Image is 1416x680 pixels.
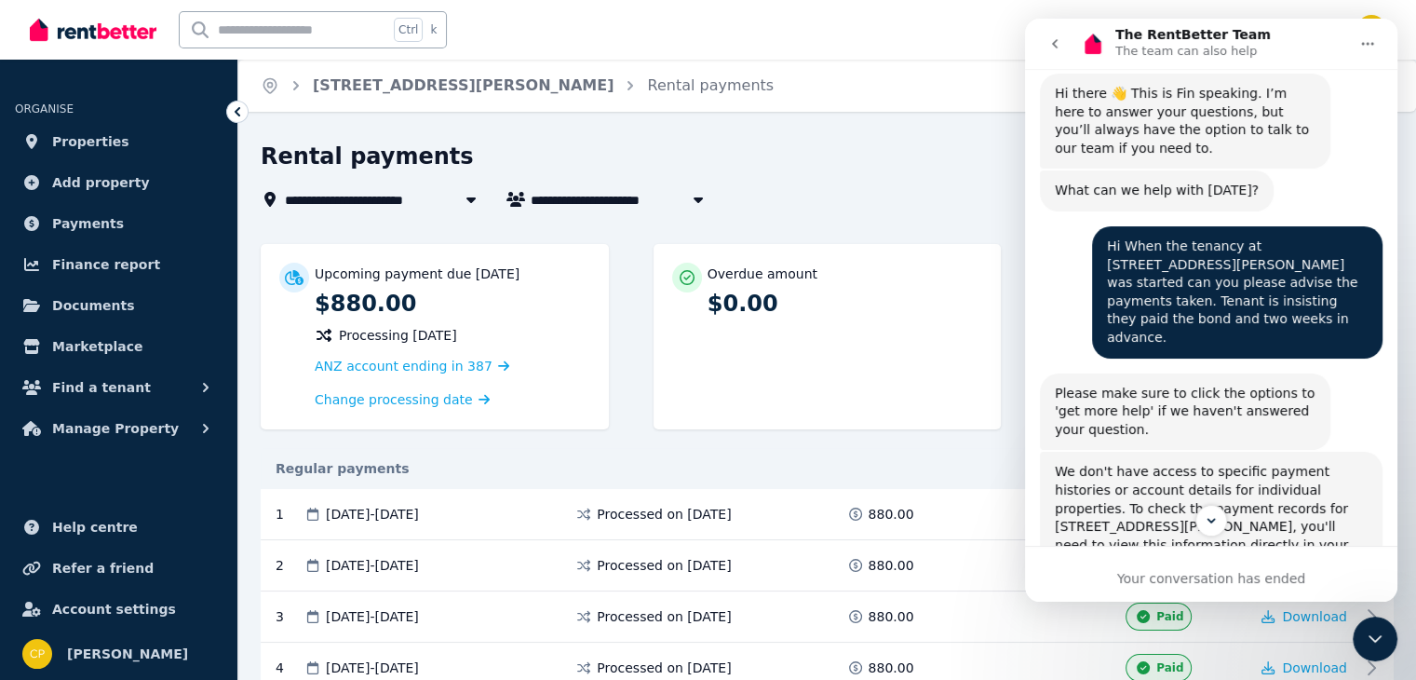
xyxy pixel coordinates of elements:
span: Processed on [DATE] [597,556,731,575]
iframe: Intercom live chat [1353,617,1397,661]
button: Download [1261,607,1347,626]
span: Marketplace [52,335,142,358]
span: Manage Property [52,417,179,440]
span: [PERSON_NAME] [67,643,188,665]
span: [DATE] - [DATE] [326,505,419,524]
span: Paid [1156,660,1183,675]
span: ANZ account ending in 387 [315,359,492,374]
div: We don't have access to specific payment histories or account details for individual properties. ... [30,444,343,554]
img: RentBetter [30,16,156,44]
h1: Rental payments [261,142,474,171]
p: $880.00 [315,289,590,319]
p: Overdue amount [708,265,817,283]
p: Upcoming payment due [DATE] [315,265,519,283]
iframe: Intercom live chat [1025,19,1397,602]
div: Regular payments [261,459,1394,478]
span: Paid [1156,609,1183,624]
span: Processed on [DATE] [597,659,731,677]
nav: Breadcrumb [238,60,796,112]
a: Change processing date [315,390,490,409]
a: Properties [15,123,223,160]
img: Carolyn Prichard [22,639,52,669]
span: 880.00 [869,659,914,677]
a: Rental payments [647,76,774,94]
span: Download [1282,609,1347,624]
span: Processed on [DATE] [597,607,731,626]
img: Carolyn Prichard [1356,15,1386,45]
div: 1 [276,500,303,528]
span: 880.00 [869,556,914,575]
span: Find a tenant [52,376,151,399]
span: Payments [52,212,124,235]
span: k [430,22,437,37]
a: Help centre [15,509,223,546]
a: [STREET_ADDRESS][PERSON_NAME] [313,76,614,94]
span: Help centre [52,516,138,538]
span: ORGANISE [15,102,74,116]
span: Properties [52,130,129,153]
span: Processed on [DATE] [597,505,731,524]
a: Add property [15,164,223,201]
span: [DATE] - [DATE] [326,556,419,575]
span: Add property [52,171,150,194]
button: Scroll to bottom [170,486,202,518]
a: Refer a friend [15,550,223,587]
button: Find a tenant [15,369,223,406]
span: Processing [DATE] [339,326,457,345]
div: 3 [276,603,303,631]
span: Finance report [52,253,160,276]
button: Manage Property [15,410,223,447]
a: Payments [15,205,223,242]
span: 880.00 [869,505,914,524]
span: Change processing date [315,390,473,409]
span: [DATE] - [DATE] [326,659,419,677]
a: Account settings [15,591,223,628]
span: 880.00 [869,607,914,626]
a: Finance report [15,246,223,283]
div: 2 [276,551,303,579]
span: Download [1282,660,1347,675]
p: $0.00 [708,289,983,319]
span: Refer a friend [52,557,154,579]
button: Download [1261,659,1347,677]
span: Documents [52,294,135,317]
a: Documents [15,287,223,324]
span: Ctrl [394,18,423,42]
span: Account settings [52,598,176,620]
a: Marketplace [15,328,223,365]
span: [DATE] - [DATE] [326,607,419,626]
